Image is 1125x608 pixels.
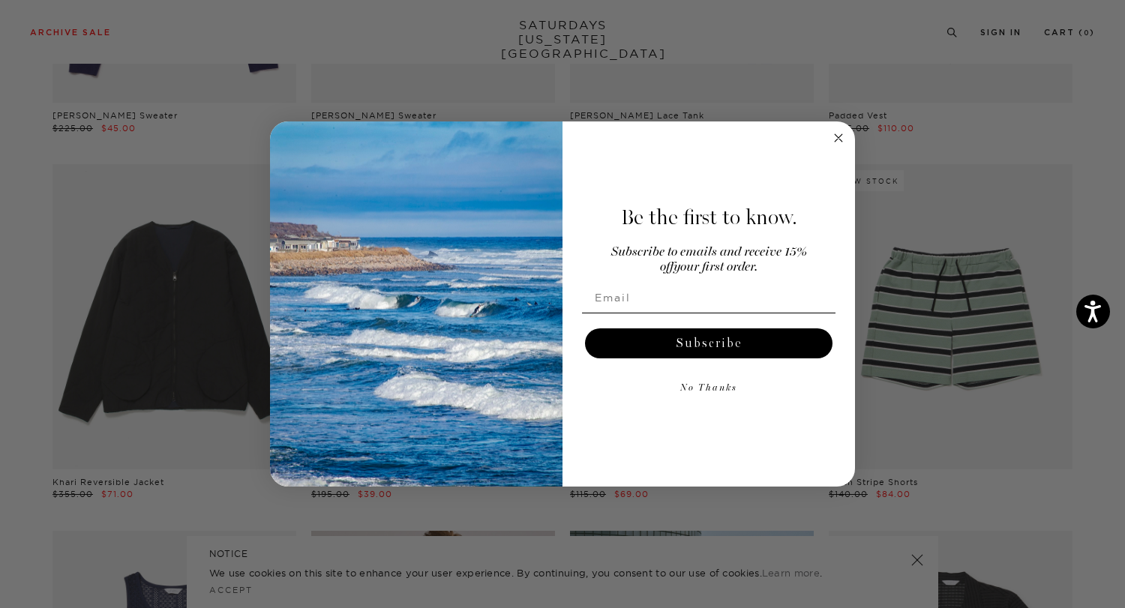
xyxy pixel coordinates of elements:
span: off [660,261,673,274]
span: your first order. [673,261,757,274]
button: No Thanks [582,373,835,403]
button: Subscribe [585,328,832,358]
button: Close dialog [829,129,847,147]
img: 125c788d-000d-4f3e-b05a-1b92b2a23ec9.jpeg [270,121,562,487]
input: Email [582,283,835,313]
img: underline [582,313,835,313]
span: Be the first to know. [621,205,797,230]
span: Subscribe to emails and receive 15% [611,246,807,259]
